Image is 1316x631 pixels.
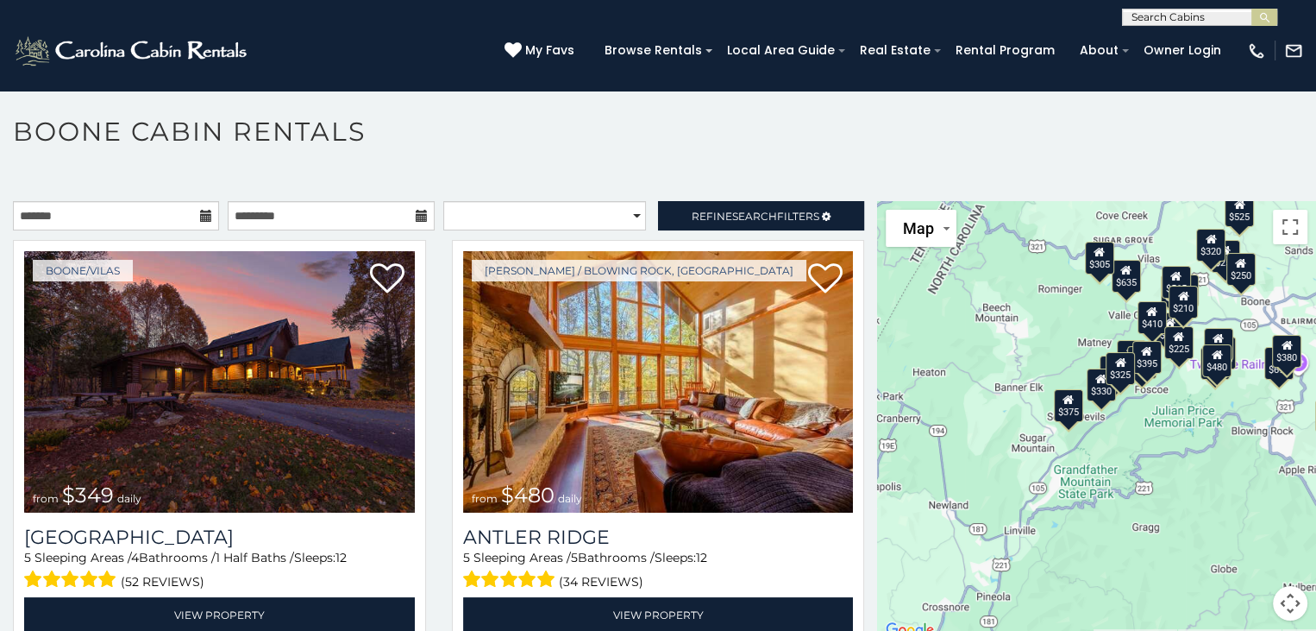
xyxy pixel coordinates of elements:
[24,251,415,513] a: Diamond Creek Lodge from $349 daily
[1200,347,1230,380] div: $315
[24,550,31,565] span: 5
[463,526,854,549] a: Antler Ridge
[121,571,204,593] span: (52 reviews)
[558,492,582,505] span: daily
[1084,242,1113,274] div: $305
[559,571,643,593] span: (34 reviews)
[1106,352,1135,385] div: $325
[1117,340,1146,373] div: $400
[1137,301,1166,334] div: $410
[33,492,59,505] span: from
[1169,286,1198,319] div: $210
[1203,328,1232,361] div: $395
[335,550,347,565] span: 12
[1071,37,1127,64] a: About
[463,251,854,513] a: Antler Ridge from $480 daily
[463,251,854,513] img: Antler Ridge
[24,526,415,549] a: [GEOGRAPHIC_DATA]
[1273,586,1307,621] button: Map camera controls
[463,549,854,593] div: Sleeping Areas / Bathrooms / Sleeps:
[1272,335,1301,368] div: $380
[1196,229,1225,262] div: $320
[851,37,939,64] a: Real Estate
[463,550,470,565] span: 5
[1225,253,1255,286] div: $250
[732,210,777,223] span: Search
[808,262,843,298] a: Add to favorites
[504,41,579,60] a: My Favs
[1225,194,1254,227] div: $525
[1161,266,1190,299] div: $565
[24,526,415,549] h3: Diamond Creek Lodge
[1247,41,1266,60] img: phone-regular-white.png
[658,201,864,230] a: RefineSearchFilters
[1263,347,1293,380] div: $695
[501,483,555,508] span: $480
[596,37,711,64] a: Browse Rentals
[216,550,294,565] span: 1 Half Baths /
[1284,41,1303,60] img: mail-regular-white.png
[692,210,819,223] span: Refine Filters
[1273,210,1307,244] button: Toggle fullscreen view
[571,550,578,565] span: 5
[1053,389,1082,422] div: $375
[24,251,415,513] img: Diamond Creek Lodge
[62,483,114,508] span: $349
[13,34,252,68] img: White-1-2.png
[1163,326,1193,359] div: $225
[33,260,133,281] a: Boone/Vilas
[947,37,1063,64] a: Rental Program
[24,549,415,593] div: Sleeping Areas / Bathrooms / Sleeps:
[1086,369,1115,401] div: $330
[117,492,141,505] span: daily
[1111,260,1140,293] div: $635
[1131,341,1161,374] div: $395
[472,260,806,281] a: [PERSON_NAME] / Blowing Rock, [GEOGRAPHIC_DATA]
[718,37,843,64] a: Local Area Guide
[1135,37,1230,64] a: Owner Login
[525,41,574,60] span: My Favs
[472,492,498,505] span: from
[131,550,139,565] span: 4
[903,219,934,237] span: Map
[886,210,956,247] button: Change map style
[1202,344,1231,377] div: $480
[370,262,404,298] a: Add to favorites
[696,550,707,565] span: 12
